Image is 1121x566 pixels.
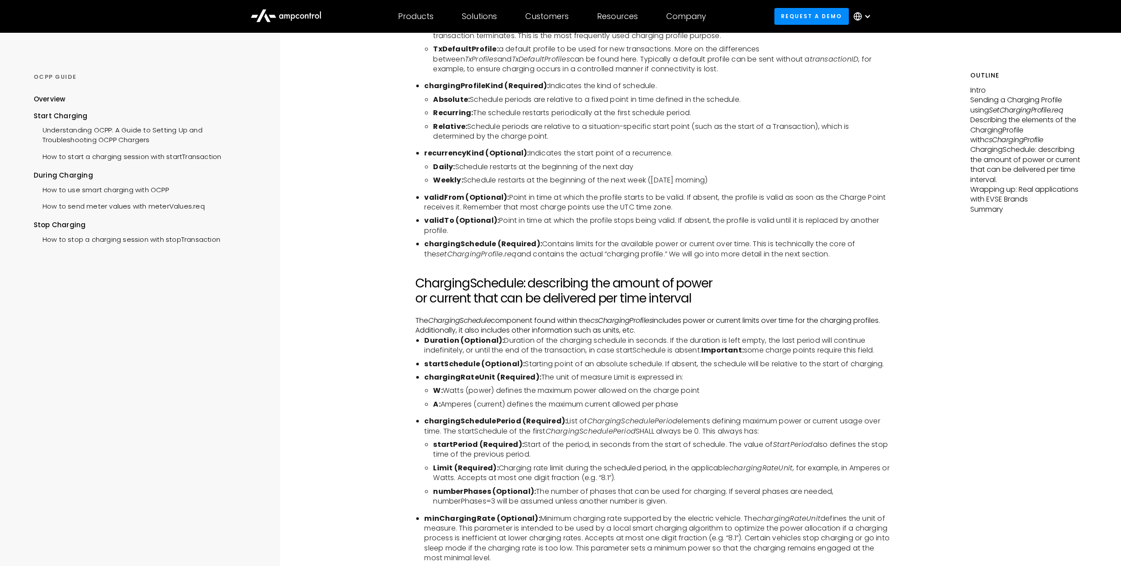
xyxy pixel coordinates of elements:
div: Overview [34,94,66,104]
div: During Charging [34,171,258,180]
p: Intro [970,85,1087,95]
li: The number of phases that can be used for charging. If several phases are needed, numberPhases=3 ... [433,487,891,507]
div: Start Charging [34,111,258,121]
li: Schedule periods are relative to a situation-specific start point (such as the start of a Transac... [433,122,891,142]
b: chargingSchedule (Required): [424,239,542,249]
div: OCPP GUIDE [34,73,258,81]
li: Starting point of an absolute schedule. If absent, the schedule will be relative to the start of ... [424,359,891,369]
b: chargingRateUnit (Required): [424,372,541,382]
div: Products [398,12,434,21]
li: Watts (power) defines the maximum power allowed on the charge point [433,386,891,395]
i: transactionID [810,54,859,64]
li: The schedule restarts periodically at the first schedule period. [433,108,891,118]
h2: ChargingSchedule: describing the amount of power or current that can be delivered per time interval [415,276,891,306]
a: How to stop a charging session with stopTransaction [34,230,220,247]
b: Duration (Optional): [424,335,504,345]
li: Indicates the start point of a recurrence. [424,148,891,158]
li: Contains limits for the available power or current over time. This is technically the core of the... [424,239,891,259]
b: recurrencyKind (Optional): [424,148,529,158]
em: csChargingProfile [984,135,1043,145]
i: chargingRateUnit [757,513,820,523]
p: ‍ [415,306,891,316]
li: Amperes (current) defines the maximum current allowed per phase [433,399,891,409]
i: StartPeriod [773,439,813,450]
li: Schedule periods are relative to a fixed point in time defined in the schedule. [433,95,891,105]
p: The component found within the includes power or current limits over time for the charging profil... [415,316,891,336]
b: Limit (Required): [433,463,498,473]
a: How to start a charging session with startTransaction [34,147,222,164]
b: Relative: [433,121,467,132]
b: Absolute: [433,94,470,105]
li: Schedule restarts at the beginning of the next week ([DATE] morning) [433,175,891,185]
p: ChargingSchedule: describing the amount of power or current that can be delivered per time interval. [970,145,1087,185]
i: setChargingProfile.req [436,249,516,259]
a: Understanding OCPP: A Guide to Setting Up and Troubleshooting OCPP Chargers [34,121,258,147]
div: Customers [525,12,569,21]
b: W: [433,385,442,395]
b: chargingSchedulePeriod (Required): [424,416,567,426]
a: Request a demo [774,8,849,24]
div: Stop Charging [34,220,258,230]
li: a default profile to be used for new transactions. More on the differences between and can be fou... [433,44,891,74]
b: Recurring: [433,108,473,118]
div: Resources [597,12,638,21]
i: TxDefaultProfiles [512,54,570,64]
a: Overview [34,94,66,111]
p: ‍ [415,266,891,276]
b: A: [433,399,440,409]
b: startSchedule (Optional): [424,359,525,369]
p: Sending a Charging Profile using [970,95,1087,115]
div: Company [666,12,706,21]
b: validTo (Optional): [424,215,499,225]
b: validFrom (Optional): [424,192,509,202]
li: List of elements defining maximum power or current usage over time. The startSchedule of the firs... [424,416,891,436]
h5: Outline [970,71,1087,80]
em: ChargingSchedule [428,315,491,326]
b: chargingProfileKind (Required): [424,81,549,91]
p: Summary [970,205,1087,214]
i: ChargingSchedulePeriod [546,426,636,436]
em: SetChargingProfile.req [989,105,1063,115]
li: Point in time at which the profile starts to be valid. If absent, the profile is valid as soon as... [424,193,891,213]
a: How to use smart charging with OCPP [34,181,169,197]
p: Describing the elements of the ChargingProfile with [970,115,1087,145]
b: startPeriod (Required): [433,439,524,450]
em: csChargingProfiles [590,315,652,326]
i: ChargingSchedulePeriod [587,416,677,426]
li: Charging rate limit during the scheduled period, in the applicable , for example, in Amperes or W... [433,463,891,483]
div: Solutions [462,12,497,21]
li: The unit of measure Limit is expressed in: [424,372,891,382]
b: minChargingRate (Optional): [424,513,540,523]
b: Weekly: [433,175,463,185]
b: Important: [701,345,744,355]
li: Duration of the charging schedule in seconds. If the duration is left empty, the last period will... [424,336,891,356]
b: Daily: [433,162,455,172]
i: chargingRateUnit [729,463,793,473]
b: numberPhases (Optional): [433,486,536,496]
li: Indicates the kind of schedule. [424,81,891,91]
a: How to send meter values with meterValues.req [34,197,205,213]
p: Wrapping up: Real applications with EVSE Brands [970,185,1087,205]
li: Start of the period, in seconds from the start of schedule. The value of also defines the stop ti... [433,440,891,460]
b: TxDefaultProfile: [433,44,498,54]
i: TxProfiles [465,54,497,64]
li: Point in time at which the profile stops being valid. If absent, the profile is valid until it is... [424,216,891,236]
li: Schedule restarts at the beginning of the next day [433,162,891,172]
li: Minimum charging rate supported by the electric vehicle. The defines the unit of measure. This pa... [424,514,891,563]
